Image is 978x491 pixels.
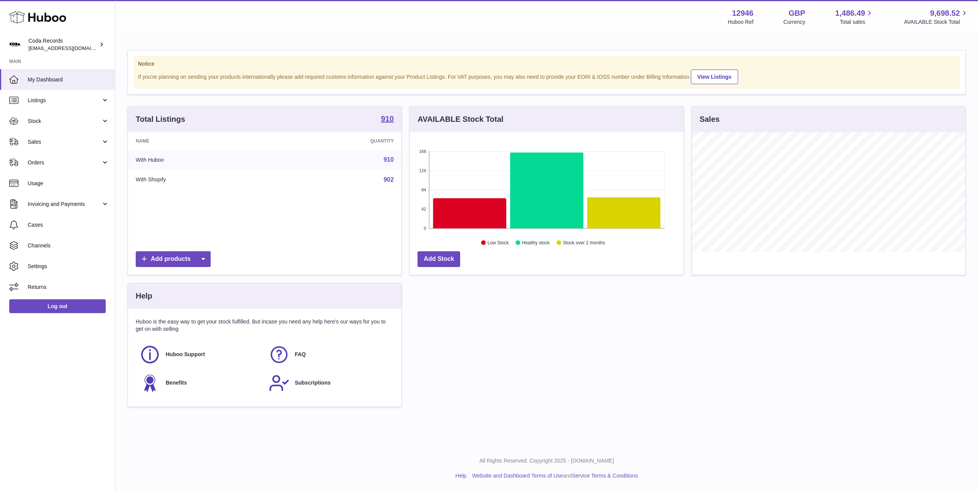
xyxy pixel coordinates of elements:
span: Usage [28,180,109,187]
span: Channels [28,242,109,249]
span: Settings [28,263,109,270]
a: 910 [384,156,394,163]
span: Huboo Support [166,351,205,358]
a: FAQ [269,344,390,365]
td: With Shopify [128,170,276,190]
span: FAQ [295,351,306,358]
span: AVAILABLE Stock Total [904,18,969,26]
td: With Huboo [128,150,276,170]
span: Invoicing and Payments [28,201,101,208]
a: 1,486.49 Total sales [835,8,874,26]
strong: GBP [788,8,805,18]
text: Stock over 2 months [563,240,605,245]
a: Add products [136,251,211,267]
div: Coda Records [28,37,98,52]
span: [EMAIL_ADDRESS][DOMAIN_NAME] [28,45,113,51]
span: Subscriptions [295,379,331,386]
h3: AVAILABLE Stock Total [417,114,503,124]
a: Help [456,473,467,479]
span: 1,486.49 [835,8,865,18]
span: Stock [28,118,101,125]
h3: Sales [700,114,720,124]
span: Orders [28,159,101,166]
a: Log out [9,299,106,313]
a: Service Terms & Conditions [572,473,638,479]
a: Subscriptions [269,373,390,393]
text: Healthy stock [522,240,550,245]
strong: 12946 [732,8,753,18]
p: All Rights Reserved. Copyright 2025 - [DOMAIN_NAME] [121,457,972,464]
th: Quantity [276,132,402,150]
h3: Total Listings [136,114,185,124]
text: 42 [422,207,426,211]
li: and [469,472,638,479]
a: Add Stock [417,251,460,267]
a: 910 [381,115,394,124]
a: 9,698.52 AVAILABLE Stock Total [904,8,969,26]
a: View Listings [691,70,738,84]
div: Huboo Ref [728,18,753,26]
img: haz@pcatmedia.com [9,39,21,50]
th: Name [128,132,276,150]
div: If you're planning on sending your products internationally please add required customs informati... [138,68,955,84]
strong: Notice [138,60,955,68]
span: Cases [28,221,109,229]
a: 902 [384,176,394,183]
span: Benefits [166,379,187,386]
text: 168 [419,149,426,154]
span: My Dashboard [28,76,109,83]
text: Low Stock [487,240,509,245]
span: Returns [28,284,109,291]
a: Huboo Support [140,344,261,365]
text: 0 [424,226,426,231]
h3: Help [136,291,152,301]
span: Listings [28,97,101,104]
span: 9,698.52 [930,8,960,18]
span: Total sales [840,18,874,26]
p: Huboo is the easy way to get your stock fulfilled. But incase you need any help here's our ways f... [136,318,394,333]
text: 126 [419,168,426,173]
a: Website and Dashboard Terms of Use [472,473,563,479]
strong: 910 [381,115,394,123]
span: Sales [28,138,101,146]
div: Currency [783,18,805,26]
text: 84 [422,187,426,192]
a: Benefits [140,373,261,393]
